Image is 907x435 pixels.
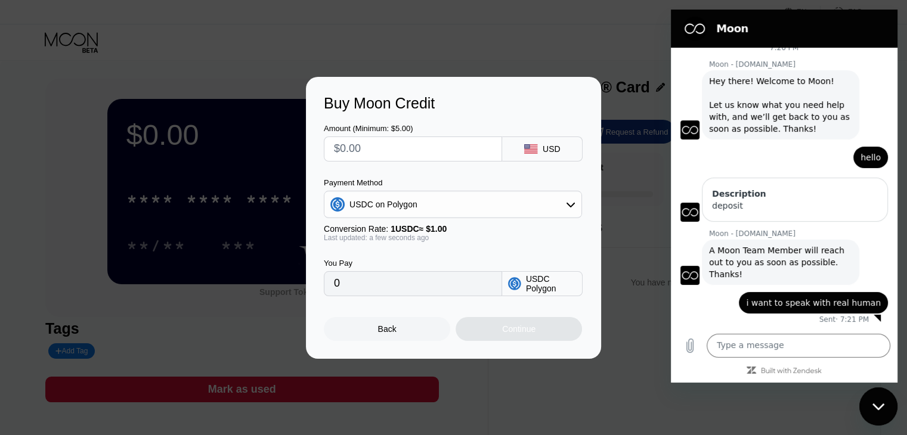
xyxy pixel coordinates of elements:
[324,124,502,133] div: Amount (Minimum: $5.00)
[324,192,581,216] div: USDC on Polygon
[349,200,417,209] div: USDC on Polygon
[391,224,447,234] span: 1 USDC ≈ $1.00
[324,95,583,112] div: Buy Moon Credit
[526,274,576,293] div: USDC Polygon
[324,224,582,234] div: Conversion Rate:
[859,387,897,425] iframe: Button to launch messaging window, conversation in progress
[378,324,397,334] div: Back
[543,144,561,154] div: USD
[324,178,582,187] div: Payment Method
[324,234,582,242] div: Last updated: a few seconds ago
[324,317,450,341] div: Back
[324,259,502,268] div: You Pay
[671,10,897,383] iframe: Messaging window
[334,137,492,161] input: $0.00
